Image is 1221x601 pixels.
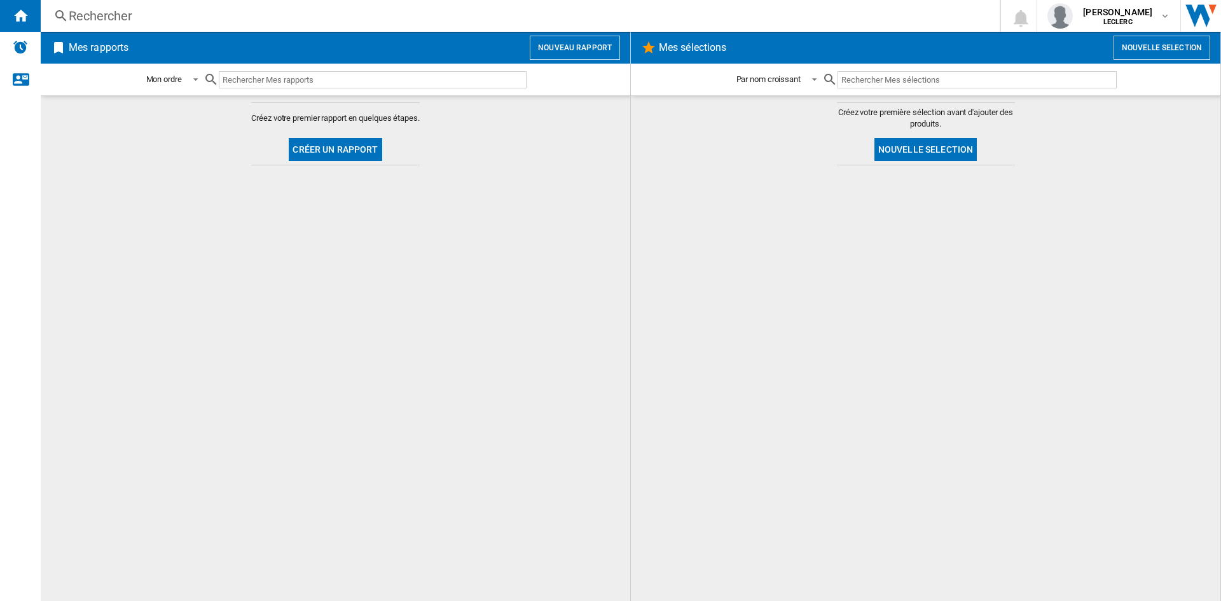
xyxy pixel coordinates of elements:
[69,7,967,25] div: Rechercher
[1083,6,1152,18] span: [PERSON_NAME]
[530,36,620,60] button: Nouveau rapport
[1047,3,1073,29] img: profile.jpg
[838,71,1117,88] input: Rechercher Mes sélections
[837,107,1015,130] span: Créez votre première sélection avant d'ajouter des produits.
[1103,18,1133,26] b: LECLERC
[289,138,382,161] button: Créer un rapport
[656,36,729,60] h2: Mes sélections
[251,113,419,124] span: Créez votre premier rapport en quelques étapes.
[66,36,131,60] h2: Mes rapports
[1114,36,1210,60] button: Nouvelle selection
[736,74,801,84] div: Par nom croissant
[13,39,28,55] img: alerts-logo.svg
[874,138,977,161] button: Nouvelle selection
[219,71,527,88] input: Rechercher Mes rapports
[146,74,182,84] div: Mon ordre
